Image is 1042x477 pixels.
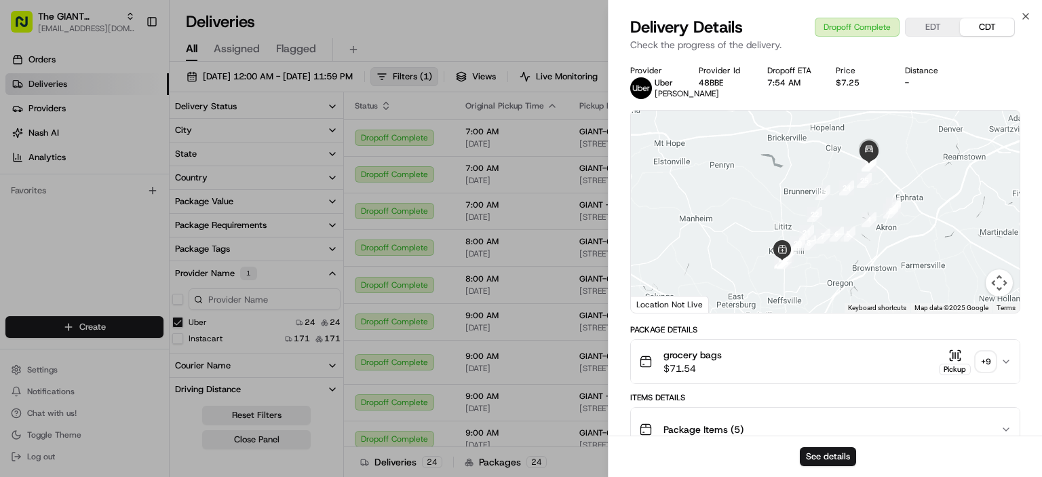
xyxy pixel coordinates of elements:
div: + 9 [976,352,995,371]
button: EDT [906,18,960,36]
div: 4 [856,207,882,233]
button: See details [800,447,856,466]
div: 7 [810,223,836,249]
div: Dropoff ETA [767,65,814,76]
button: Pickup+9 [939,349,995,375]
div: Location Not Live [631,296,709,313]
p: Check the progress of the delivery. [630,38,1020,52]
div: 25 [851,168,877,193]
a: Open this area in Google Maps (opens a new window) [634,295,679,313]
div: 9 [781,234,807,260]
div: Pickup [939,364,971,375]
div: Price [836,65,883,76]
div: 3 [878,198,904,224]
span: grocery bags [663,348,722,362]
div: Provider [630,65,677,76]
button: Keyboard shortcuts [848,303,906,313]
div: 22 [802,202,828,227]
div: 24 [834,175,860,201]
button: CDT [960,18,1014,36]
span: Package Items ( 5 ) [663,423,744,436]
div: Distance [905,65,952,76]
div: Provider Id [699,65,746,76]
span: $71.54 [663,362,722,375]
div: 5 [835,221,861,247]
div: - [905,77,952,88]
div: 2 [881,194,906,220]
span: Uber [655,77,673,88]
div: $7.25 [836,77,883,88]
img: profile_uber_ahold_partner.png [630,77,652,99]
div: 21 [794,220,819,246]
div: 7:54 AM [767,77,814,88]
div: 1 [881,192,906,218]
button: grocery bags$71.54Pickup+9 [631,340,1020,383]
button: Map camera controls [986,269,1013,297]
div: 23 [810,180,836,206]
button: Package Items (5) [631,408,1020,451]
button: 48BBE [699,77,723,88]
span: Map data ©2025 Google [914,304,988,311]
div: 20 [785,231,811,256]
div: 6 [824,221,849,247]
span: [PERSON_NAME] [655,88,719,99]
img: Google [634,295,679,313]
div: Package Details [630,324,1020,335]
button: Pickup [939,349,971,375]
span: Delivery Details [630,16,743,38]
a: Terms [997,304,1016,311]
div: 8 [796,230,822,256]
div: Items Details [630,392,1020,403]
